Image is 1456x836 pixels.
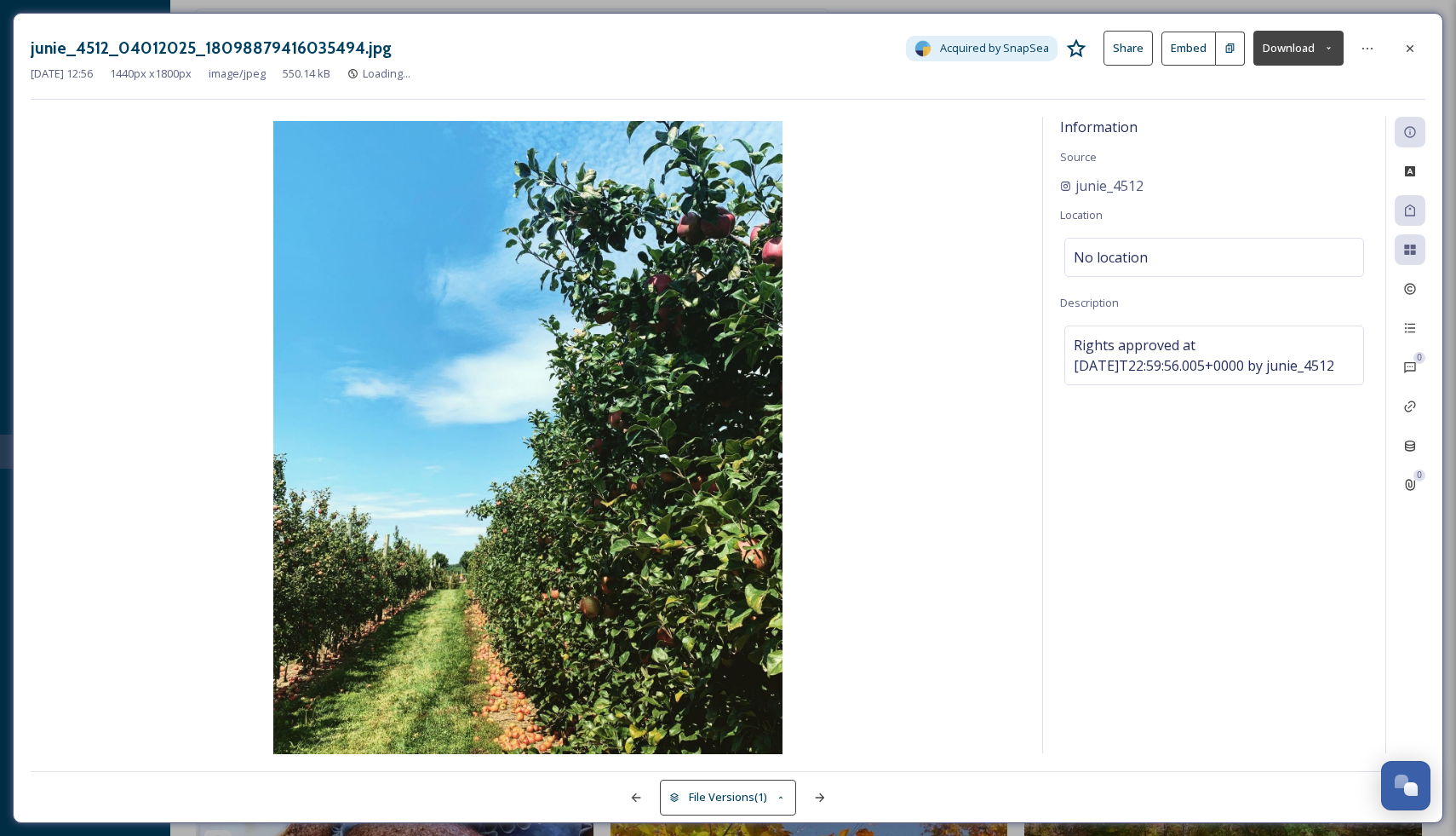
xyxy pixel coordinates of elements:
h3: junie_4512_04012025_18098879416035494.jpg [31,36,392,61]
div: 0 [1413,470,1425,481]
span: [DATE] 12:56 [31,66,93,82]
span: Location [1060,207,1103,222]
span: Source [1060,149,1097,164]
button: Share [1103,31,1153,66]
span: 1440 px x 1800 px [110,66,192,82]
button: Download [1253,31,1344,66]
button: Open Chat [1381,761,1430,810]
button: Embed [1161,32,1216,66]
span: Rights approved at [DATE]T22:59:56.005+0000 by junie_4512 [1074,335,1355,376]
span: No location [1074,247,1148,268]
span: Information [1060,118,1138,136]
span: Acquired by SnapSea [940,40,1049,56]
img: snapsea-logo.png [914,40,931,57]
span: Loading... [363,66,410,81]
button: File Versions(1) [660,780,796,815]
a: junie_4512 [1060,176,1144,196]
span: Description [1060,295,1119,310]
span: image/jpeg [209,66,266,82]
span: junie_4512 [1075,176,1144,196]
img: 1W7221PZDQNMfyUmfiuLpQDtPzIgCHFHT.jpg [31,121,1025,758]
div: 0 [1413,352,1425,364]
span: 550.14 kB [283,66,330,82]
